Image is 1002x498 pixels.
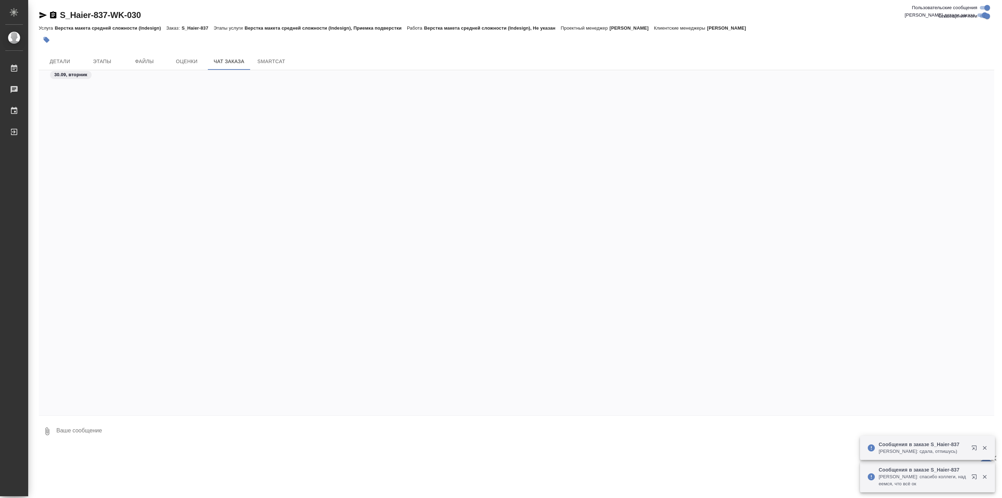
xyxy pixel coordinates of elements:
[55,25,166,31] p: Верстка макета средней сложности (Indesign)
[905,12,975,19] span: [PERSON_NAME] детали заказа
[39,32,54,48] button: Добавить тэг
[967,470,984,487] button: Открыть в новой вкладке
[181,25,214,31] p: S_Haier-837
[561,25,610,31] p: Проектный менеджер
[424,25,561,31] p: Верстка макета средней сложности (Indesign), Не указан
[254,57,288,66] span: SmartCat
[977,474,992,480] button: Закрыть
[60,10,141,20] a: S_Haier-837-WK-030
[912,4,977,11] span: Пользовательские сообщения
[610,25,654,31] p: [PERSON_NAME]
[212,57,246,66] span: Чат заказа
[977,445,992,451] button: Закрыть
[967,441,984,458] button: Открыть в новой вкладке
[407,25,424,31] p: Работа
[879,466,967,473] p: Сообщения в заказе S_Haier-837
[166,25,181,31] p: Заказ:
[707,25,752,31] p: [PERSON_NAME]
[49,11,57,19] button: Скопировать ссылку
[654,25,707,31] p: Клиентские менеджеры
[39,11,47,19] button: Скопировать ссылку для ЯМессенджера
[879,448,967,455] p: [PERSON_NAME]: сдала, отпишусь)
[43,57,77,66] span: Детали
[879,441,967,448] p: Сообщения в заказе S_Haier-837
[879,473,967,487] p: [PERSON_NAME]: спасибо коллеги, надеемся, что всё ок
[938,13,977,20] span: Оповещения-логи
[245,25,407,31] p: Верстка макета средней сложности (Indesign), Приемка подверстки
[54,71,87,78] p: 30.09, вторник
[39,25,55,31] p: Услуга
[170,57,204,66] span: Оценки
[128,57,161,66] span: Файлы
[214,25,245,31] p: Этапы услуги
[85,57,119,66] span: Этапы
